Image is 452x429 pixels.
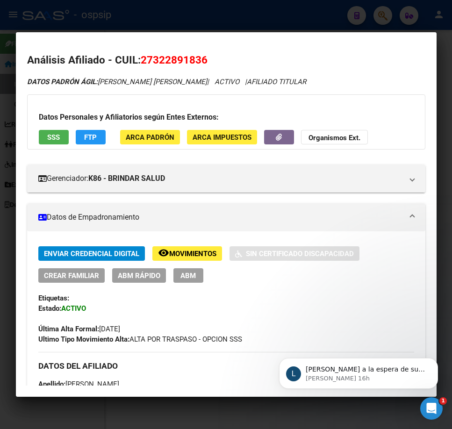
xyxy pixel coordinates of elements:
span: AFILIADO TITULAR [247,78,306,86]
strong: ACTIVO [61,304,86,313]
mat-panel-title: Datos de Empadronamiento [38,212,403,223]
iframe: Intercom notifications mensaje [265,338,452,404]
button: ARCA Impuestos [187,130,257,144]
strong: Etiquetas: [38,294,69,302]
span: 1 [439,397,447,405]
span: ARCA Impuestos [193,133,251,142]
mat-expansion-panel-header: Datos de Empadronamiento [27,203,425,231]
span: ARCA Padrón [126,133,174,142]
mat-panel-title: Gerenciador: [38,173,403,184]
button: FTP [76,130,106,144]
mat-expansion-panel-header: Gerenciador:K86 - BRINDAR SALUD [27,164,425,193]
span: Movimientos [169,250,216,258]
button: Organismos Ext. [301,130,368,144]
iframe: Intercom live chat [420,397,443,420]
strong: Estado: [38,304,61,313]
strong: Organismos Ext. [309,134,360,142]
button: SSS [39,130,69,144]
span: [DATE] [38,325,120,333]
button: Crear Familiar [38,268,105,283]
strong: K86 - BRINDAR SALUD [88,173,165,184]
button: Sin Certificado Discapacidad [230,246,359,261]
span: ALTA POR TRASPASO - OPCION SSS [38,335,242,343]
span: Crear Familiar [44,272,99,280]
strong: Última Alta Formal: [38,325,99,333]
span: ABM Rápido [118,272,160,280]
button: Movimientos [152,246,222,261]
button: Enviar Credencial Digital [38,246,145,261]
span: SSS [47,133,60,142]
span: 27322891836 [141,54,208,66]
span: Sin Certificado Discapacidad [246,250,354,258]
strong: Ultimo Tipo Movimiento Alta: [38,335,129,343]
h3: DATOS DEL AFILIADO [38,361,414,371]
strong: DATOS PADRÓN ÁGIL: [27,78,98,86]
span: [PERSON_NAME] [38,380,119,388]
span: FTP [84,133,97,142]
mat-icon: remove_red_eye [158,247,169,258]
h3: Datos Personales y Afiliatorios según Entes Externos: [39,112,414,123]
strong: Apellido: [38,380,65,388]
h2: Análisis Afiliado - CUIL: [27,52,425,68]
button: ABM Rápido [112,268,166,283]
span: Enviar Credencial Digital [44,250,139,258]
span: ABM [180,272,196,280]
i: | ACTIVO | [27,78,306,86]
span: [PERSON_NAME] [PERSON_NAME] [27,78,207,86]
button: ABM [173,268,203,283]
button: ARCA Padrón [120,130,180,144]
